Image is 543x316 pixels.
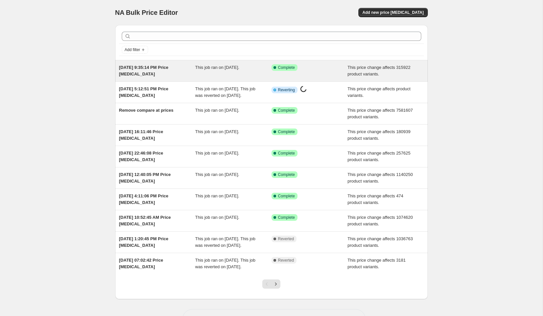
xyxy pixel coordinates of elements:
[348,193,403,205] span: This price change affects 474 product variants.
[278,258,294,263] span: Reverted
[119,172,171,184] span: [DATE] 12:40:05 PM Price [MEDICAL_DATA]
[195,258,255,269] span: This job ran on [DATE]. This job was reverted on [DATE].
[348,236,413,248] span: This price change affects 1036763 product variants.
[119,151,163,162] span: [DATE] 22:46:08 Price [MEDICAL_DATA]
[119,193,168,205] span: [DATE] 4:11:06 PM Price [MEDICAL_DATA]
[122,46,148,54] button: Add filter
[119,129,163,141] span: [DATE] 16:11:46 Price [MEDICAL_DATA]
[115,9,178,16] span: NA Bulk Price Editor
[348,86,410,98] span: This price change affects product variants.
[278,215,295,220] span: Complete
[195,65,239,70] span: This job ran on [DATE].
[195,193,239,198] span: This job ran on [DATE].
[119,258,163,269] span: [DATE] 07:02:42 Price [MEDICAL_DATA]
[348,65,410,76] span: This price change affects 315922 product variants.
[195,108,239,113] span: This job ran on [DATE].
[278,236,294,242] span: Reverted
[358,8,427,17] button: Add new price [MEDICAL_DATA]
[195,86,255,98] span: This job ran on [DATE]. This job was reverted on [DATE].
[278,129,295,134] span: Complete
[195,151,239,156] span: This job ran on [DATE].
[278,108,295,113] span: Complete
[348,258,406,269] span: This price change affects 3181 product variants.
[195,236,255,248] span: This job ran on [DATE]. This job was reverted on [DATE].
[262,279,280,289] nav: Pagination
[278,172,295,177] span: Complete
[348,215,413,226] span: This price change affects 1074620 product variants.
[362,10,424,15] span: Add new price [MEDICAL_DATA]
[278,65,295,70] span: Complete
[119,215,171,226] span: [DATE] 10:52:45 AM Price [MEDICAL_DATA]
[348,108,413,119] span: This price change affects 7581607 product variants.
[125,47,140,52] span: Add filter
[195,172,239,177] span: This job ran on [DATE].
[278,193,295,199] span: Complete
[119,65,168,76] span: [DATE] 9:35:14 PM Price [MEDICAL_DATA]
[195,129,239,134] span: This job ran on [DATE].
[348,129,410,141] span: This price change affects 180939 product variants.
[278,151,295,156] span: Complete
[348,172,413,184] span: This price change affects 1140250 product variants.
[119,236,168,248] span: [DATE] 1:20:45 PM Price [MEDICAL_DATA]
[119,86,168,98] span: [DATE] 5:12:51 PM Price [MEDICAL_DATA]
[278,87,295,93] span: Reverting
[271,279,280,289] button: Next
[119,108,173,113] span: Remove compare at prices
[348,151,410,162] span: This price change affects 257625 product variants.
[195,215,239,220] span: This job ran on [DATE].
